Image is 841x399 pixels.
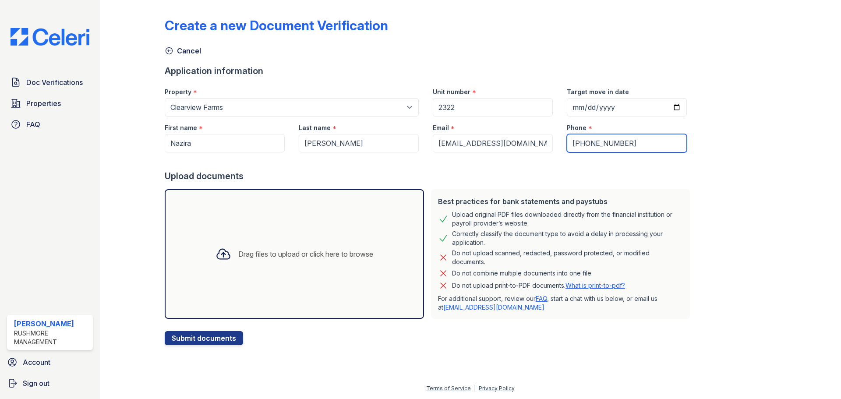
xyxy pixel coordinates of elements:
span: Properties [26,98,61,109]
a: Properties [7,95,93,112]
label: Unit number [433,88,470,96]
span: Sign out [23,378,49,388]
img: CE_Logo_Blue-a8612792a0a2168367f1c8372b55b34899dd931a85d93a1a3d3e32e68fde9ad4.png [4,28,96,46]
span: Doc Verifications [26,77,83,88]
div: Application information [165,65,694,77]
a: Sign out [4,374,96,392]
a: Cancel [165,46,201,56]
div: Do not upload scanned, redacted, password protected, or modified documents. [452,249,683,266]
label: Email [433,124,449,132]
a: [EMAIL_ADDRESS][DOMAIN_NAME] [443,304,544,311]
a: FAQ [7,116,93,133]
label: Phone [567,124,587,132]
div: Best practices for bank statements and paystubs [438,196,683,207]
span: FAQ [26,119,40,130]
div: Upload original PDF files downloaded directly from the financial institution or payroll provider’... [452,210,683,228]
p: For additional support, review our , start a chat with us below, or email us at [438,294,683,312]
a: Account [4,353,96,371]
label: Target move in date [567,88,629,96]
div: Correctly classify the document type to avoid a delay in processing your application. [452,230,683,247]
span: Account [23,357,50,367]
a: FAQ [536,295,547,302]
label: First name [165,124,197,132]
a: What is print-to-pdf? [565,282,625,289]
p: Do not upload print-to-PDF documents. [452,281,625,290]
div: [PERSON_NAME] [14,318,89,329]
div: Drag files to upload or click here to browse [238,249,373,259]
div: Do not combine multiple documents into one file. [452,268,593,279]
div: Rushmore Management [14,329,89,346]
a: Privacy Policy [479,385,515,392]
div: | [474,385,476,392]
div: Upload documents [165,170,694,182]
a: Doc Verifications [7,74,93,91]
div: Create a new Document Verification [165,18,388,33]
button: Submit documents [165,331,243,345]
label: Property [165,88,191,96]
label: Last name [299,124,331,132]
a: Terms of Service [426,385,471,392]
